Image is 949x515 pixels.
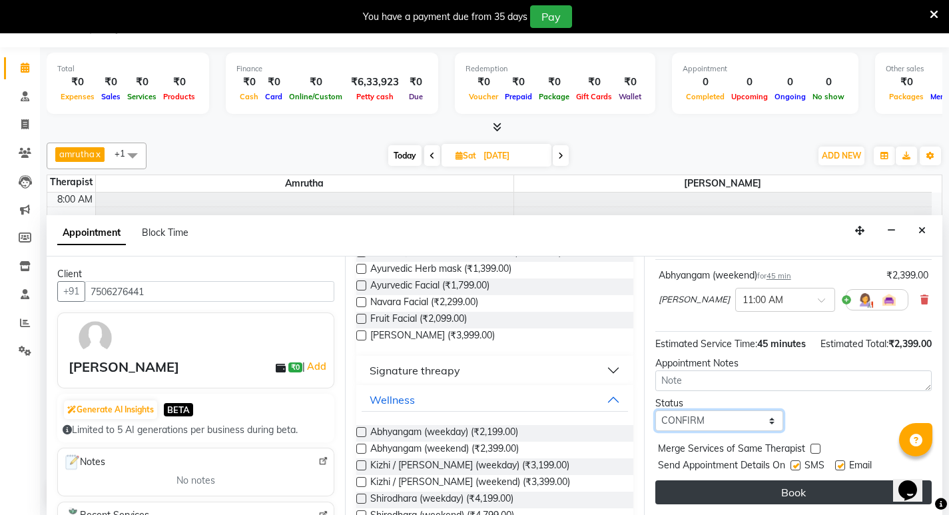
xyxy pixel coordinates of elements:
[804,458,824,475] span: SMS
[370,492,513,508] span: Shirodhara (weekday) (₹4,199.00)
[236,75,262,90] div: ₹0
[286,92,346,101] span: Online/Custom
[809,75,848,90] div: 0
[886,268,928,282] div: ₹2,399.00
[370,362,460,378] div: Signature threapy
[370,262,511,278] span: Ayurvedic Herb mask (₹1,399.00)
[501,75,535,90] div: ₹0
[452,151,479,161] span: Sat
[888,338,932,350] span: ₹2,399.00
[370,392,415,408] div: Wellness
[757,271,791,280] small: for
[822,151,861,161] span: ADD NEW
[63,423,329,437] div: Limited to 5 AI generations per business during beta.
[370,425,518,442] span: Abhyangam (weekday) (₹2,199.00)
[857,292,873,308] img: Hairdresser.png
[466,75,501,90] div: ₹0
[262,92,286,101] span: Card
[176,474,215,488] span: No notes
[160,75,198,90] div: ₹0
[659,268,791,282] div: Abhyangam (weekend)
[370,475,570,492] span: Kizhi / [PERSON_NAME] (weekend) (₹3,399.00)
[63,454,105,471] span: Notes
[55,193,95,207] div: 8:00 AM
[64,400,157,419] button: Generate AI Insights
[115,148,135,159] span: +1
[658,442,805,458] span: Merge Services of Same Therapist
[98,92,124,101] span: Sales
[353,92,397,101] span: Petty cash
[886,75,927,90] div: ₹0
[57,75,98,90] div: ₹0
[501,92,535,101] span: Prepaid
[886,92,927,101] span: Packages
[160,92,198,101] span: Products
[404,75,428,90] div: ₹0
[346,75,404,90] div: ₹6,33,923
[771,75,809,90] div: 0
[262,75,286,90] div: ₹0
[57,92,98,101] span: Expenses
[57,221,126,245] span: Appointment
[655,480,932,504] button: Book
[370,312,467,328] span: Fruit Facial (₹2,099.00)
[59,149,95,159] span: amrutha
[514,175,932,192] span: [PERSON_NAME]
[530,5,572,28] button: Pay
[466,92,501,101] span: Voucher
[573,75,615,90] div: ₹0
[69,357,179,377] div: [PERSON_NAME]
[362,388,627,412] button: Wellness
[302,358,328,374] span: |
[362,358,627,382] button: Signature threapy
[305,358,328,374] a: Add
[164,403,193,416] span: BETA
[820,338,888,350] span: Estimated Total:
[370,442,519,458] span: Abhyangam (weekend) (₹2,399.00)
[881,292,897,308] img: Interior.png
[659,293,730,306] span: [PERSON_NAME]
[849,458,872,475] span: Email
[236,92,262,101] span: Cash
[767,271,791,280] span: 45 min
[771,92,809,101] span: Ongoing
[288,362,302,373] span: ₹0
[535,92,573,101] span: Package
[912,221,932,241] button: Close
[124,75,160,90] div: ₹0
[655,338,757,350] span: Estimated Service Time:
[57,267,334,281] div: Client
[893,462,936,502] iframe: chat widget
[757,338,806,350] span: 45 minutes
[236,63,428,75] div: Finance
[370,295,478,312] span: Navara Facial (₹2,299.00)
[286,75,346,90] div: ₹0
[96,175,513,192] span: amrutha
[615,92,645,101] span: Wallet
[57,63,198,75] div: Total
[655,356,932,370] div: Appointment Notes
[573,92,615,101] span: Gift Cards
[535,75,573,90] div: ₹0
[466,63,645,75] div: Redemption
[370,328,495,345] span: [PERSON_NAME] (₹3,999.00)
[655,396,784,410] div: Status
[76,318,115,357] img: avatar
[124,92,160,101] span: Services
[658,458,785,475] span: Send Appointment Details On
[57,281,85,302] button: +91
[98,75,124,90] div: ₹0
[370,278,489,295] span: Ayurvedic Facial (₹1,799.00)
[363,10,527,24] div: You have a payment due from 35 days
[95,149,101,159] a: x
[47,175,95,189] div: Therapist
[388,145,422,166] span: Today
[728,75,771,90] div: 0
[683,92,728,101] span: Completed
[728,92,771,101] span: Upcoming
[818,147,864,165] button: ADD NEW
[683,63,848,75] div: Appointment
[406,92,426,101] span: Due
[142,227,188,239] span: Block Time
[479,146,546,166] input: 2025-09-06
